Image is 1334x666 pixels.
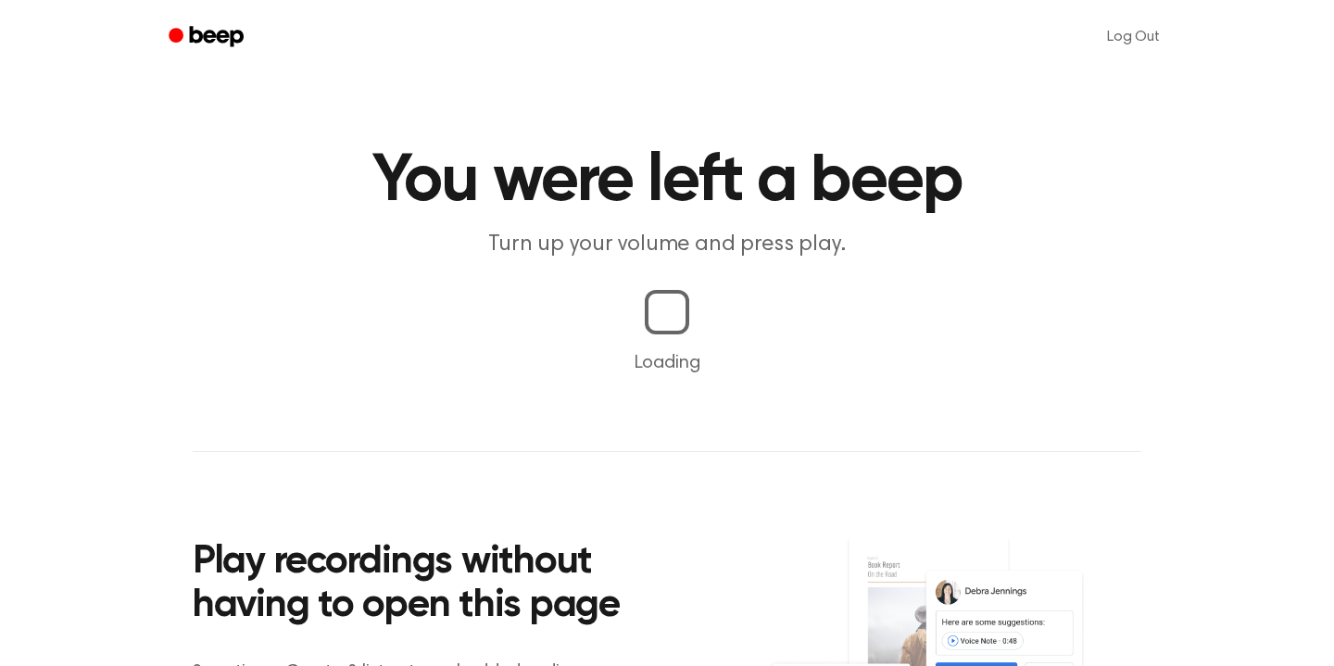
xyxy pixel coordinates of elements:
[193,148,1141,215] h1: You were left a beep
[311,230,1023,260] p: Turn up your volume and press play.
[1089,15,1178,59] a: Log Out
[156,19,260,56] a: Beep
[22,349,1312,377] p: Loading
[193,541,692,629] h2: Play recordings without having to open this page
